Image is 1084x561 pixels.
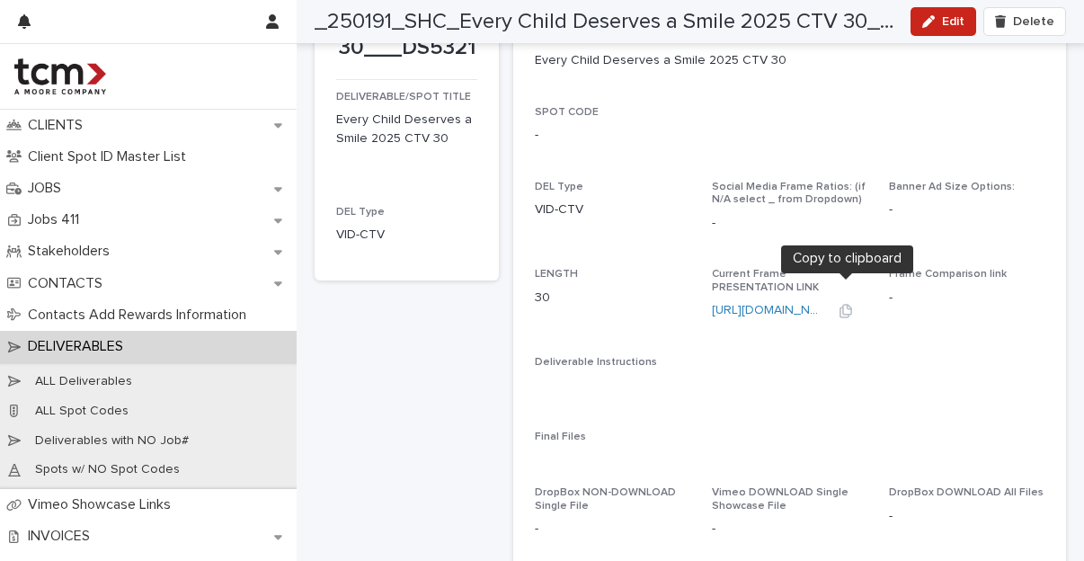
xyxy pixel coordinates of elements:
[535,200,690,219] p: VID-CTV
[21,180,76,197] p: JOBS
[336,207,385,218] span: DEL Type
[336,92,471,102] span: DELIVERABLE/SPOT TITLE
[983,7,1066,36] button: Delete
[712,304,839,316] a: [URL][DOMAIN_NAME]
[889,200,1044,219] p: -
[336,111,477,148] p: Every Child Deserves a Smile 2025 CTV 30
[535,289,690,307] p: 30
[712,214,867,233] p: -
[21,462,194,477] p: Spots w/ NO Spot Codes
[21,433,203,449] p: Deliverables with NO Job#
[942,15,964,28] span: Edit
[535,432,586,442] span: Final Files
[21,528,104,545] p: INVOICES
[535,269,578,280] span: LENGTH
[889,182,1015,192] span: Banner Ad Size Options:
[315,9,896,35] h2: _250191_SHC_Every Child Deserves a Smile 2025 CTV 30___DS5321
[889,289,1044,307] p: -
[21,338,138,355] p: DELIVERABLES
[21,496,185,513] p: Vimeo Showcase Links
[21,275,117,292] p: CONTACTS
[21,148,200,165] p: Client Spot ID Master List
[21,243,124,260] p: Stakeholders
[14,58,106,94] img: 4hMmSqQkux38exxPVZHQ
[21,211,93,228] p: Jobs 411
[21,307,261,324] p: Contacts Add Rewards Information
[712,520,867,539] p: -
[911,7,976,36] button: Edit
[712,182,866,205] span: Social Media Frame Ratios: (if N/A select _ from Dropdown)
[535,357,657,368] span: Deliverable Instructions
[712,269,819,292] span: Current Frame PRESENTATION LINK
[1013,15,1054,28] span: Delete
[336,226,477,245] p: VID-CTV
[889,487,1044,498] span: DropBox DOWNLOAD All Files
[889,507,1044,526] p: -
[21,404,143,419] p: ALL Spot Codes
[535,487,676,511] span: DropBox NON-DOWNLOAD Single File
[21,117,97,134] p: CLIENTS
[535,107,599,118] span: SPOT CODE
[535,520,690,539] p: -
[535,51,786,70] p: Every Child Deserves a Smile 2025 CTV 30
[21,374,147,389] p: ALL Deliverables
[889,269,1007,280] span: Frame Comparison link
[535,182,583,192] span: DEL Type
[712,487,849,511] span: Vimeo DOWNLOAD Single Showcase File
[535,126,538,145] p: -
